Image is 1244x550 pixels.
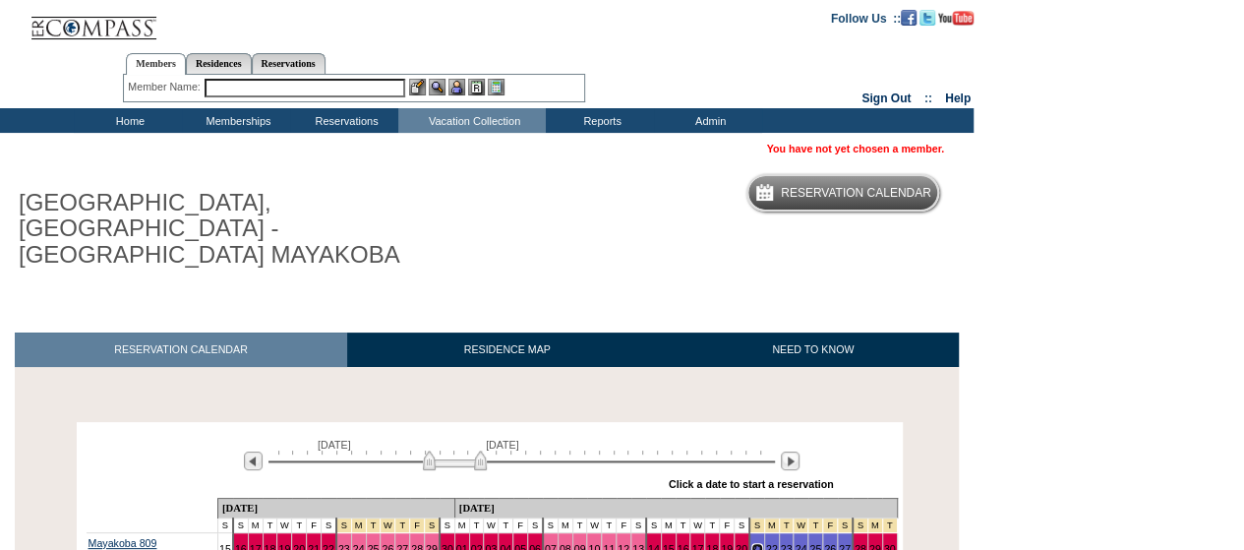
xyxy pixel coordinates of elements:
td: Thanksgiving [351,519,366,533]
td: F [720,519,735,533]
td: Christmas [749,519,764,533]
td: New Year's [882,519,897,533]
img: Next [781,452,800,470]
td: F [307,519,322,533]
td: T [263,519,277,533]
span: :: [924,92,932,105]
td: S [528,519,543,533]
a: Mayakoba 809 [89,537,157,549]
td: Thanksgiving [366,519,381,533]
span: [DATE] [486,439,519,451]
td: T [469,519,484,533]
a: Sign Out [861,92,911,105]
td: Admin [654,108,762,133]
a: RESERVATION CALENDAR [15,333,347,367]
a: Subscribe to our YouTube Channel [938,11,974,23]
div: Member Name: [128,79,204,95]
img: Become our fan on Facebook [901,10,917,26]
h5: Reservation Calendar [781,187,931,200]
img: View [429,79,445,95]
td: Thanksgiving [425,519,440,533]
a: Members [126,53,186,75]
td: T [676,519,690,533]
td: S [543,519,558,533]
td: W [690,519,705,533]
td: Christmas [808,519,823,533]
h1: [GEOGRAPHIC_DATA], [GEOGRAPHIC_DATA] - [GEOGRAPHIC_DATA] MAYAKOBA [15,186,455,272]
td: Thanksgiving [395,519,410,533]
td: M [248,519,263,533]
img: Impersonate [448,79,465,95]
td: S [735,519,749,533]
td: T [705,519,720,533]
td: [DATE] [454,499,897,519]
img: b_edit.gif [409,79,426,95]
td: S [217,519,232,533]
img: b_calculator.gif [488,79,504,95]
td: Thanksgiving [336,519,351,533]
a: Become our fan on Facebook [901,11,917,23]
td: Christmas [764,519,779,533]
td: T [499,519,513,533]
td: Christmas [794,519,808,533]
a: Reservations [252,53,326,74]
td: M [454,519,469,533]
img: Reservations [468,79,485,95]
td: Reservations [290,108,398,133]
td: Reports [546,108,654,133]
td: Thanksgiving [381,519,395,533]
td: W [484,519,499,533]
td: Christmas [779,519,794,533]
img: Subscribe to our YouTube Channel [938,11,974,26]
td: Christmas [838,519,853,533]
td: M [661,519,676,533]
td: T [572,519,587,533]
a: RESIDENCE MAP [347,333,668,367]
td: M [558,519,572,533]
td: Home [74,108,182,133]
td: F [617,519,631,533]
td: Vacation Collection [398,108,546,133]
td: Thanksgiving [410,519,425,533]
div: Click a date to start a reservation [669,478,834,490]
td: S [233,519,248,533]
td: S [646,519,661,533]
td: S [631,519,646,533]
a: Follow us on Twitter [919,11,935,23]
td: [DATE] [217,499,454,519]
img: Follow us on Twitter [919,10,935,26]
span: [DATE] [318,439,351,451]
a: Help [945,92,971,105]
td: F [513,519,528,533]
td: Memberships [182,108,290,133]
td: W [277,519,292,533]
td: Follow Us :: [831,10,901,26]
a: NEED TO KNOW [667,333,959,367]
td: Christmas [823,519,838,533]
td: New Year's [867,519,882,533]
td: New Year's [853,519,867,533]
span: You have not yet chosen a member. [767,143,944,154]
td: T [292,519,307,533]
td: S [440,519,454,533]
img: Previous [244,452,263,470]
td: W [587,519,602,533]
a: Residences [186,53,252,74]
td: S [321,519,335,533]
td: T [602,519,617,533]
